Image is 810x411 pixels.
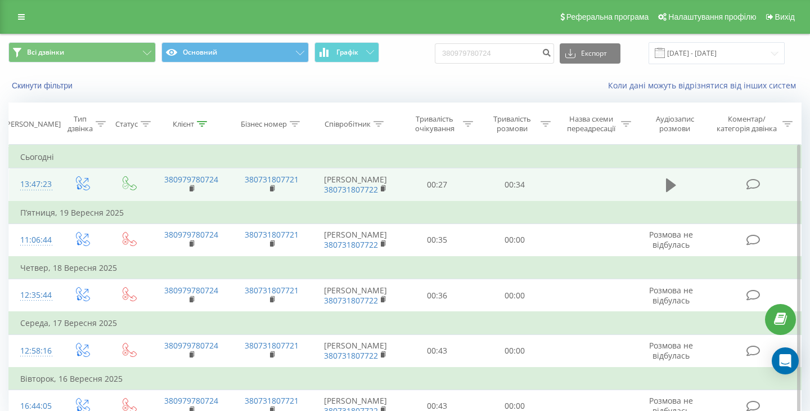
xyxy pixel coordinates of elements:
[486,114,538,133] div: Тривалість розмови
[649,285,693,306] span: Розмова не відбулась
[245,340,299,351] a: 380731807721
[775,12,795,21] span: Вихід
[20,340,47,362] div: 12:58:16
[312,224,399,257] td: [PERSON_NAME]
[608,80,802,91] a: Коли дані можуть відрізнятися вiд інших систем
[245,395,299,406] a: 380731807721
[476,168,553,202] td: 00:34
[9,202,802,224] td: П’ятниця, 19 Вересня 2025
[164,340,218,351] a: 380979780724
[27,48,64,57] span: Всі дзвінки
[566,12,649,21] span: Реферальна програма
[714,114,780,133] div: Коментар/категорія дзвінка
[336,48,358,56] span: Графік
[20,173,47,195] div: 13:47:23
[241,119,287,129] div: Бізнес номер
[164,229,218,240] a: 380979780724
[399,168,476,202] td: 00:27
[8,81,78,91] button: Скинути фільтри
[4,119,61,129] div: [PERSON_NAME]
[649,229,693,250] span: Розмова не відбулась
[324,295,378,306] a: 380731807722
[399,224,476,257] td: 00:35
[649,340,693,361] span: Розмова не відбулась
[409,114,461,133] div: Тривалість очікування
[564,114,618,133] div: Назва схеми переадресації
[314,42,379,62] button: Графік
[8,42,156,62] button: Всі дзвінки
[476,279,553,312] td: 00:00
[245,174,299,185] a: 380731807721
[668,12,756,21] span: Налаштування профілю
[115,119,138,129] div: Статус
[644,114,705,133] div: Аудіозапис розмови
[164,285,218,296] a: 380979780724
[9,312,802,334] td: Середа, 17 Вересня 2025
[67,114,93,133] div: Тип дзвінка
[245,285,299,296] a: 380731807721
[324,239,378,250] a: 380731807722
[324,350,378,361] a: 380731807722
[324,184,378,195] a: 380731807722
[20,284,47,306] div: 12:35:44
[476,224,553,257] td: 00:00
[560,43,620,64] button: Експорт
[164,395,218,406] a: 380979780724
[476,334,553,368] td: 00:00
[399,334,476,368] td: 00:43
[772,347,799,374] div: Open Intercom Messenger
[9,257,802,279] td: Четвер, 18 Вересня 2025
[312,334,399,368] td: [PERSON_NAME]
[9,146,802,168] td: Сьогодні
[325,119,371,129] div: Співробітник
[9,368,802,390] td: Вівторок, 16 Вересня 2025
[245,229,299,240] a: 380731807721
[164,174,218,185] a: 380979780724
[161,42,309,62] button: Основний
[399,279,476,312] td: 00:36
[312,168,399,202] td: [PERSON_NAME]
[173,119,194,129] div: Клієнт
[435,43,554,64] input: Пошук за номером
[20,229,47,251] div: 11:06:44
[312,279,399,312] td: [PERSON_NAME]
